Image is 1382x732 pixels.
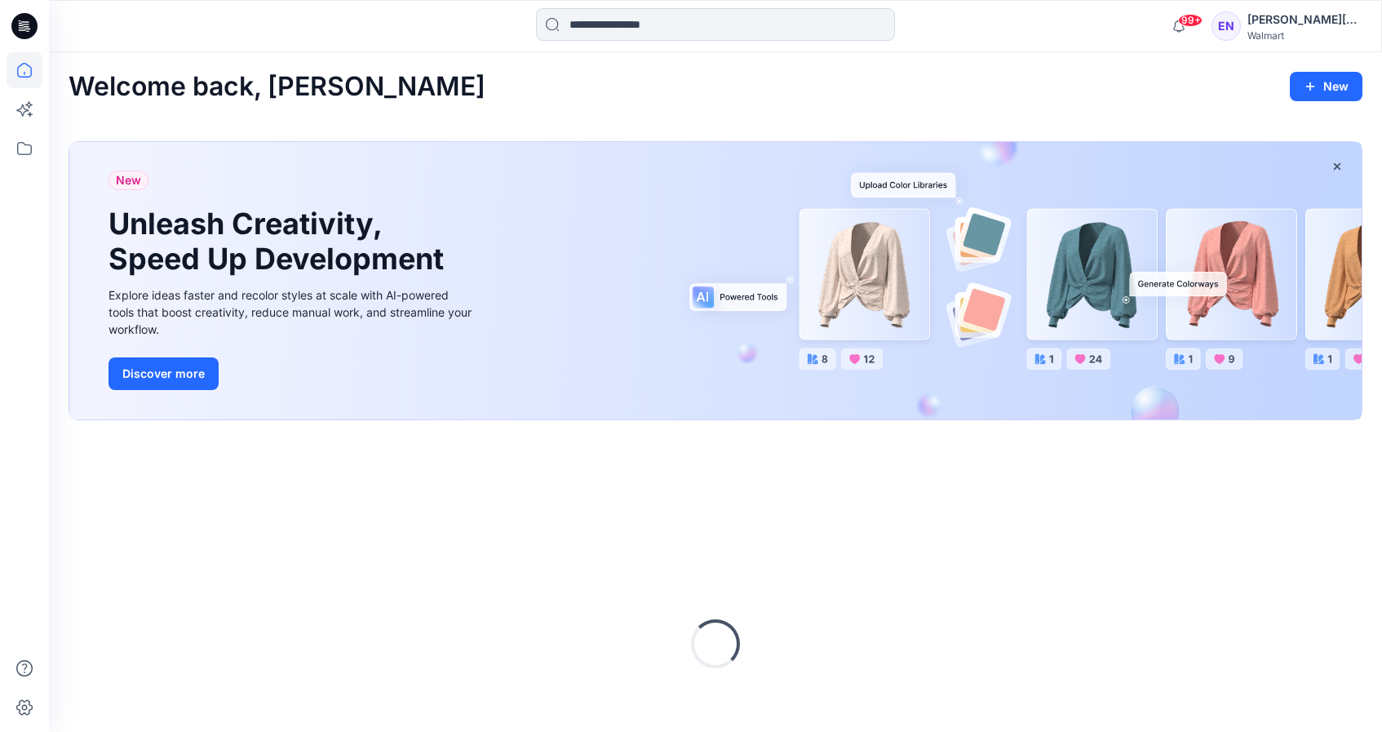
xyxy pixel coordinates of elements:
[1211,11,1241,41] div: EN
[1290,72,1362,101] button: New
[1247,29,1362,42] div: Walmart
[109,357,219,390] button: Discover more
[116,171,141,190] span: New
[109,357,476,390] a: Discover more
[109,206,451,277] h1: Unleash Creativity, Speed Up Development
[69,72,485,102] h2: Welcome back, [PERSON_NAME]
[109,286,476,338] div: Explore ideas faster and recolor styles at scale with AI-powered tools that boost creativity, red...
[1247,10,1362,29] div: [PERSON_NAME][DATE]
[1178,14,1203,27] span: 99+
